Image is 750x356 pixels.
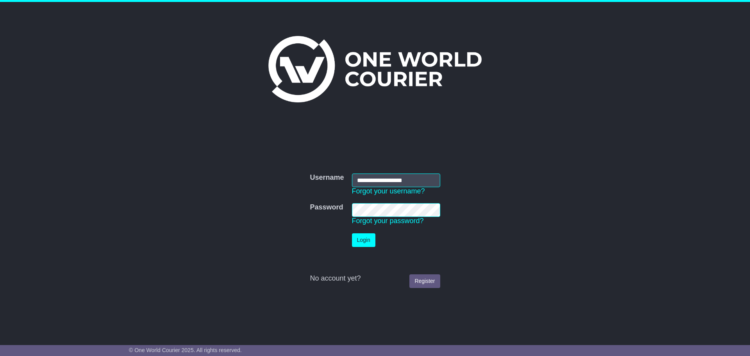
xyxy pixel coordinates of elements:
span: © One World Courier 2025. All rights reserved. [129,347,242,353]
button: Login [352,233,375,247]
a: Forgot your password? [352,217,424,225]
label: Password [310,203,343,212]
img: One World [268,36,482,102]
a: Forgot your username? [352,187,425,195]
label: Username [310,174,344,182]
a: Register [409,274,440,288]
div: No account yet? [310,274,440,283]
